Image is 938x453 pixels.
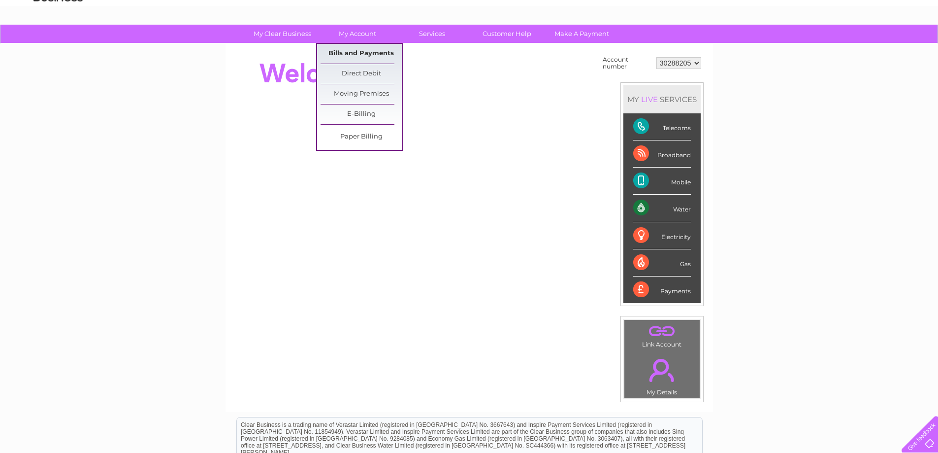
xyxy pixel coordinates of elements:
[391,25,473,43] a: Services
[627,322,697,340] a: .
[873,42,897,49] a: Contact
[624,319,700,350] td: Link Account
[765,42,783,49] a: Water
[237,5,702,48] div: Clear Business is a trading name of Verastar Limited (registered in [GEOGRAPHIC_DATA] No. 3667643...
[633,222,691,249] div: Electricity
[242,25,323,43] a: My Clear Business
[817,42,846,49] a: Telecoms
[321,127,402,147] a: Paper Billing
[624,350,700,399] td: My Details
[789,42,811,49] a: Energy
[852,42,867,49] a: Blog
[639,95,660,104] div: LIVE
[600,54,654,72] td: Account number
[317,25,398,43] a: My Account
[633,140,691,168] div: Broadband
[633,168,691,195] div: Mobile
[906,42,929,49] a: Log out
[633,277,691,303] div: Payments
[633,113,691,140] div: Telecoms
[633,195,691,222] div: Water
[321,84,402,104] a: Moving Premises
[466,25,548,43] a: Customer Help
[752,5,820,17] a: 0333 014 3131
[633,249,691,277] div: Gas
[33,26,83,56] img: logo.png
[623,85,701,113] div: MY SERVICES
[627,353,697,387] a: .
[321,44,402,64] a: Bills and Payments
[321,64,402,84] a: Direct Debit
[321,105,402,124] a: E-Billing
[541,25,622,43] a: Make A Payment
